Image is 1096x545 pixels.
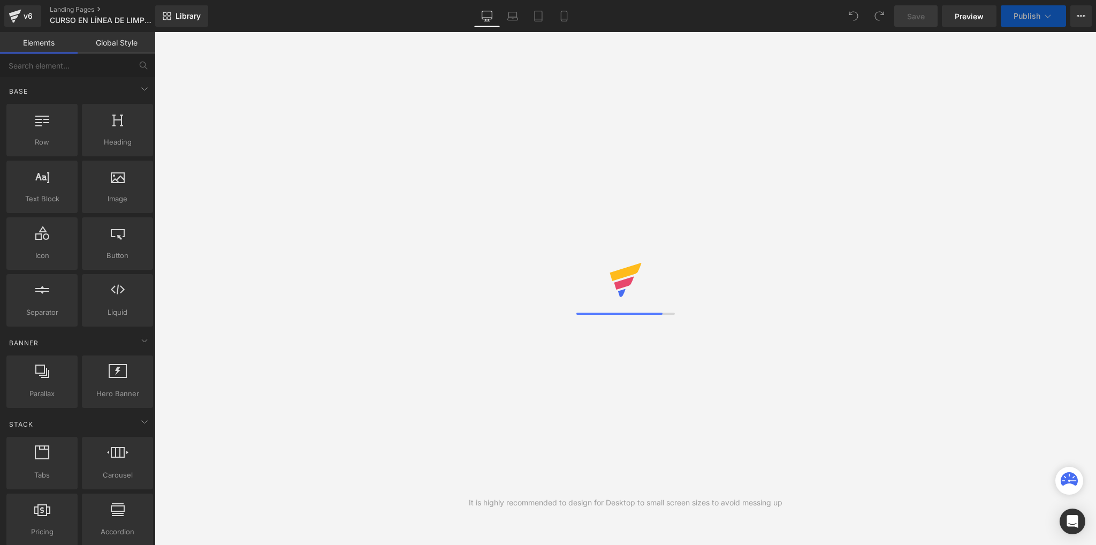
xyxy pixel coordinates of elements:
[907,11,925,22] span: Save
[78,32,155,54] a: Global Style
[8,338,40,348] span: Banner
[942,5,996,27] a: Preview
[85,250,150,261] span: Button
[500,5,526,27] a: Laptop
[10,137,74,148] span: Row
[10,307,74,318] span: Separator
[8,419,34,429] span: Stack
[155,5,208,27] a: New Library
[85,470,150,481] span: Carousel
[1070,5,1092,27] button: More
[551,5,577,27] a: Mobile
[10,250,74,261] span: Icon
[4,5,41,27] a: v6
[8,86,29,96] span: Base
[526,5,551,27] a: Tablet
[10,470,74,481] span: Tabs
[85,193,150,205] span: Image
[85,388,150,399] span: Hero Banner
[10,526,74,538] span: Pricing
[1014,12,1040,20] span: Publish
[85,307,150,318] span: Liquid
[843,5,864,27] button: Undo
[85,526,150,538] span: Accordion
[85,137,150,148] span: Heading
[10,388,74,399] span: Parallax
[1001,5,1066,27] button: Publish
[50,5,173,14] a: Landing Pages
[955,11,984,22] span: Preview
[869,5,890,27] button: Redo
[21,9,35,23] div: v6
[176,11,201,21] span: Library
[474,5,500,27] a: Desktop
[50,16,153,25] span: CURSO EN LÍNEA DE LIMPIEZA PROFESIONAL DE TENIS
[1060,509,1085,534] div: Open Intercom Messenger
[469,497,782,509] div: It is highly recommended to design for Desktop to small screen sizes to avoid messing up
[10,193,74,205] span: Text Block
